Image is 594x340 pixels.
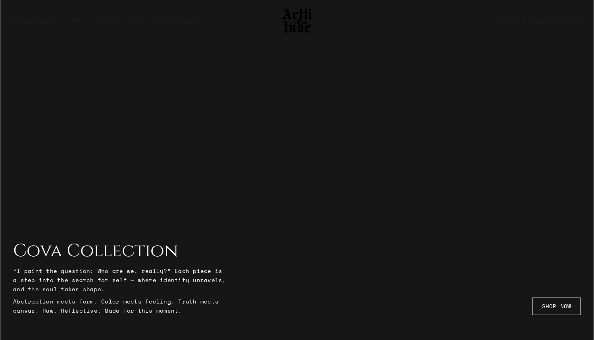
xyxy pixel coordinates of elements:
[13,16,57,32] div: COLLECTIONS
[471,17,486,24] span: USD $
[13,241,227,261] h2: Cova Collection
[281,7,313,34] img: Arttitude
[565,16,581,25] div: CART
[70,16,82,32] a: MEN
[127,16,143,32] a: TEEN
[156,16,200,32] div: ACCESSORIES
[13,297,227,315] p: Abstraction meets form. Color meets feeling. Truth meets canvas. Raw. Reflective. Made for this m...
[524,13,559,29] a: ACCOUNT
[466,12,494,29] button: USD $
[94,16,115,32] a: WOMEN
[494,13,524,29] a: SEARCH
[7,16,206,32] ul: Main navigation
[559,13,581,29] a: Open cart
[532,298,581,315] a: SHOP NOW
[13,266,227,294] p: “I paint the question: Who are we, really?” Each piece is a step into the search for self — where...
